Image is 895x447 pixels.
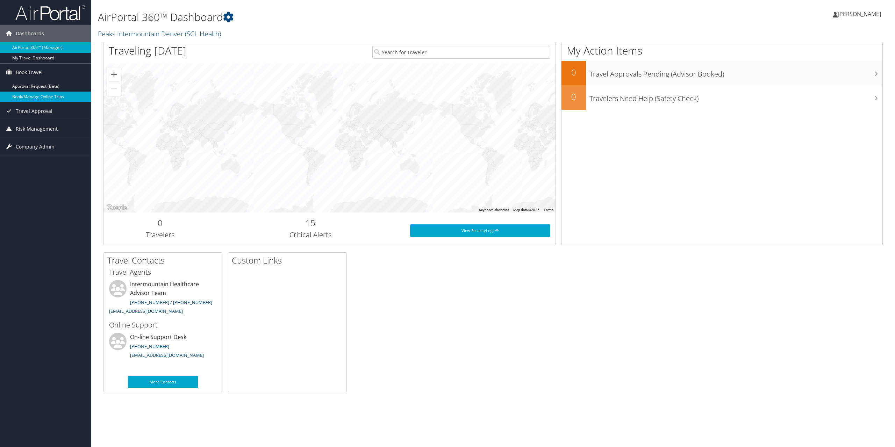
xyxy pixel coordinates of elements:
a: 0Travel Approvals Pending (Advisor Booked) [561,61,882,85]
button: Keyboard shortcuts [479,208,509,212]
img: airportal-logo.png [15,5,85,21]
a: [EMAIL_ADDRESS][DOMAIN_NAME] [109,308,183,314]
span: Book Travel [16,64,43,81]
h3: Critical Alerts [222,230,400,240]
h2: 0 [561,91,586,103]
span: Risk Management [16,120,58,138]
span: Travel Approval [16,102,52,120]
button: Zoom out [107,82,121,96]
li: Intermountain Healthcare Advisor Team [106,280,220,317]
span: Dashboards [16,25,44,42]
span: [PERSON_NAME] [838,10,881,18]
h3: Travel Approvals Pending (Advisor Booked) [589,66,882,79]
h2: 15 [222,217,400,229]
a: [PHONE_NUMBER] / [PHONE_NUMBER] [130,299,212,305]
h3: Travelers [109,230,211,240]
li: On-line Support Desk [106,333,220,361]
h1: Traveling [DATE] [109,43,186,58]
a: Peaks Intermountain Denver (SCL Health) [98,29,223,38]
span: Map data ©2025 [513,208,539,212]
h3: Travel Agents [109,267,217,277]
a: View SecurityLogic® [410,224,550,237]
a: [PHONE_NUMBER] [130,343,169,349]
h2: Travel Contacts [107,254,222,266]
button: Zoom in [107,67,121,81]
img: Google [105,203,128,212]
input: Search for Traveler [372,46,550,59]
span: Company Admin [16,138,55,156]
a: [PERSON_NAME] [833,3,888,24]
h3: Online Support [109,320,217,330]
h2: 0 [109,217,211,229]
h1: My Action Items [561,43,882,58]
a: Terms (opens in new tab) [544,208,553,212]
a: 0Travelers Need Help (Safety Check) [561,85,882,110]
h3: Travelers Need Help (Safety Check) [589,90,882,103]
a: Open this area in Google Maps (opens a new window) [105,203,128,212]
h1: AirPortal 360™ Dashboard [98,10,625,24]
h2: 0 [561,66,586,78]
a: [EMAIL_ADDRESS][DOMAIN_NAME] [130,352,204,358]
a: More Contacts [128,376,198,388]
h2: Custom Links [232,254,346,266]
